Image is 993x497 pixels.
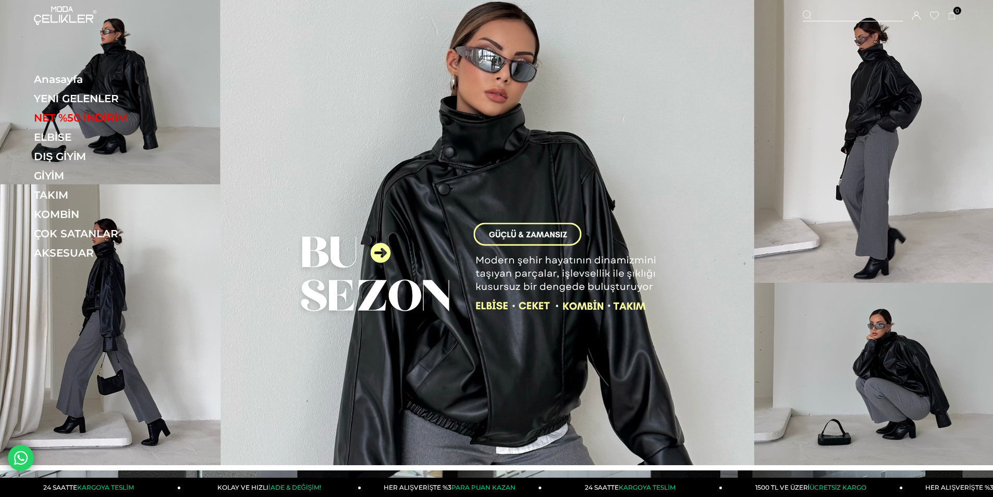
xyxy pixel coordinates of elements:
[948,12,956,20] a: 0
[77,483,133,491] span: KARGOYA TESLİM
[34,169,177,182] a: GİYİM
[181,478,361,497] a: KOLAY VE HIZLIİADE & DEĞİŞİM!
[451,483,516,491] span: PARA PUAN KAZAN
[34,227,177,240] a: ÇOK SATANLAR
[34,6,96,25] img: logo
[1,478,181,497] a: 24 SAATTEKARGOYA TESLİM
[542,478,722,497] a: 24 SAATTEKARGOYA TESLİM
[953,7,961,15] span: 0
[34,92,177,105] a: YENİ GELENLER
[619,483,675,491] span: KARGOYA TESLİM
[268,483,321,491] span: İADE & DEĞİŞİM!
[34,131,177,143] a: ELBİSE
[34,247,177,259] a: AKSESUAR
[34,73,177,86] a: Anasayfa
[810,483,866,491] span: ÜCRETSİZ KARGO
[361,478,542,497] a: HER ALIŞVERİŞTE %3PARA PUAN KAZAN
[34,150,177,163] a: DIŞ GİYİM
[34,208,177,221] a: KOMBİN
[34,189,177,201] a: TAKIM
[722,478,903,497] a: 1500 TL VE ÜZERİÜCRETSİZ KARGO
[34,112,177,124] a: NET %50 İNDİRİM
